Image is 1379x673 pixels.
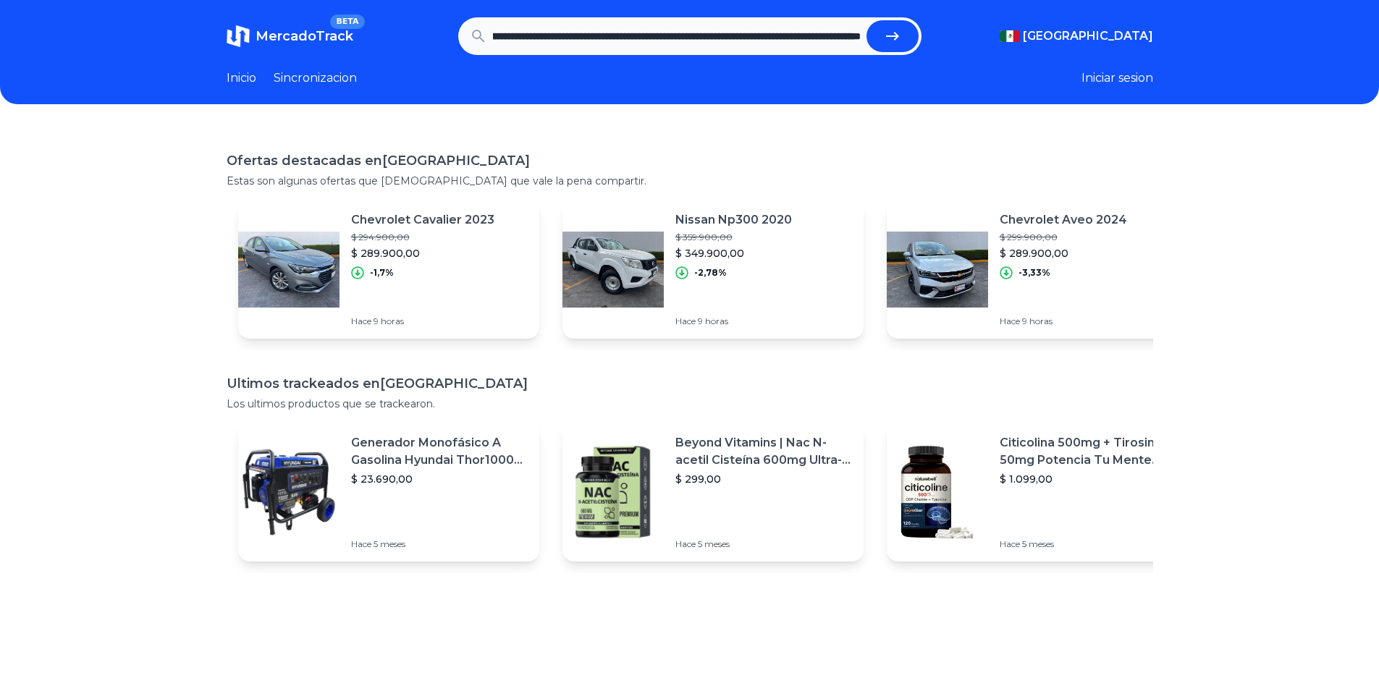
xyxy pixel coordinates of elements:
p: $ 359.900,00 [675,232,792,243]
p: $ 23.690,00 [351,472,528,486]
a: MercadoTrackBETA [227,25,353,48]
a: Featured imageChevrolet Aveo 2024$ 299.900,00$ 289.900,00-3,33%Hace 9 horas [887,200,1188,339]
p: $ 299,00 [675,472,852,486]
p: Hace 9 horas [351,316,494,327]
button: Iniciar sesion [1081,69,1153,87]
p: -1,7% [370,267,394,279]
span: [GEOGRAPHIC_DATA] [1023,27,1153,45]
p: Hace 5 meses [1000,538,1176,550]
a: Featured imageChevrolet Cavalier 2023$ 294.900,00$ 289.900,00-1,7%Hace 9 horas [238,200,539,339]
p: $ 1.099,00 [1000,472,1176,486]
p: Beyond Vitamins | Nac N-acetil Cisteína 600mg Ultra-premium Con Inulina De Agave (prebiótico Natu... [675,434,852,469]
p: Hace 5 meses [351,538,528,550]
img: Featured image [238,219,340,320]
a: Featured imageGenerador Monofásico A Gasolina Hyundai Thor10000 P 11.5 Kw$ 23.690,00Hace 5 meses [238,423,539,562]
p: Chevrolet Aveo 2024 [1000,211,1127,229]
p: Nissan Np300 2020 [675,211,792,229]
h1: Ultimos trackeados en [GEOGRAPHIC_DATA] [227,373,1153,394]
p: Estas son algunas ofertas que [DEMOGRAPHIC_DATA] que vale la pena compartir. [227,174,1153,188]
span: BETA [330,14,364,29]
p: Hace 9 horas [675,316,792,327]
p: $ 289.900,00 [1000,246,1127,261]
p: -2,78% [694,267,727,279]
p: Chevrolet Cavalier 2023 [351,211,494,229]
p: Los ultimos productos que se trackearon. [227,397,1153,411]
img: MercadoTrack [227,25,250,48]
img: Featured image [887,441,988,543]
a: Sincronizacion [274,69,357,87]
img: Featured image [562,219,664,320]
a: Inicio [227,69,256,87]
p: Citicolina 500mg + Tirosina 50mg Potencia Tu Mente (120caps) Sabor Sin Sabor [1000,434,1176,469]
p: $ 294.900,00 [351,232,494,243]
p: Hace 9 horas [1000,316,1127,327]
p: Hace 5 meses [675,538,852,550]
img: Featured image [887,219,988,320]
img: Featured image [562,441,664,543]
img: Featured image [238,441,340,543]
h1: Ofertas destacadas en [GEOGRAPHIC_DATA] [227,151,1153,171]
a: Featured imageBeyond Vitamins | Nac N-acetil Cisteína 600mg Ultra-premium Con Inulina De Agave (p... [562,423,864,562]
p: $ 349.900,00 [675,246,792,261]
p: $ 299.900,00 [1000,232,1127,243]
p: -3,33% [1019,267,1050,279]
span: MercadoTrack [256,28,353,44]
p: Generador Monofásico A Gasolina Hyundai Thor10000 P 11.5 Kw [351,434,528,469]
img: Mexico [1000,30,1020,42]
a: Featured imageCiticolina 500mg + Tirosina 50mg Potencia Tu Mente (120caps) Sabor Sin Sabor$ 1.099... [887,423,1188,562]
a: Featured imageNissan Np300 2020$ 359.900,00$ 349.900,00-2,78%Hace 9 horas [562,200,864,339]
button: [GEOGRAPHIC_DATA] [1000,27,1153,45]
p: $ 289.900,00 [351,246,494,261]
